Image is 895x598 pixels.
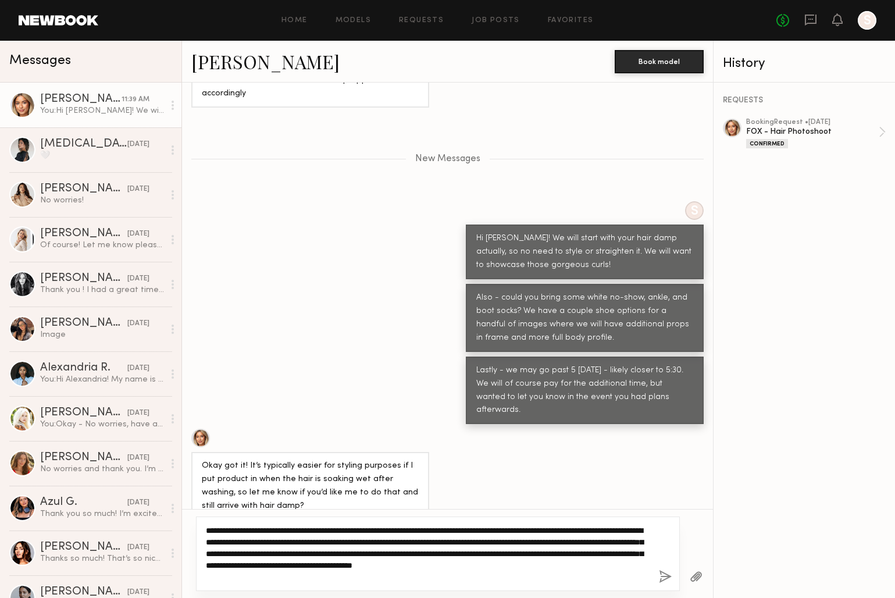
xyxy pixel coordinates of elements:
div: You: Okay - No worries, have a great rest of your week! [40,419,164,430]
a: Requests [399,17,444,24]
div: [PERSON_NAME] [40,542,127,553]
div: Alexandria R. [40,362,127,374]
div: You: Hi [PERSON_NAME]! We will start with your hair damp actually, so no need to style or straigh... [40,105,164,116]
div: [DATE] [127,587,149,598]
div: [DATE] [127,453,149,464]
a: Book model [615,56,704,66]
div: [MEDICAL_DATA][PERSON_NAME] [40,138,127,150]
a: Favorites [548,17,594,24]
div: [DATE] [127,542,149,553]
div: REQUESTS [723,97,886,105]
div: Thank you ! I had a great time with you as well :) can’t wait to see ! [40,284,164,296]
div: Hi [PERSON_NAME]! We will start with your hair damp actually, so no need to style or straighten i... [476,232,693,272]
div: [PERSON_NAME] [40,94,122,105]
div: Confirmed [746,139,788,148]
div: Thanks so much! That’s so nice of you guys. Everything looks amazing! [40,553,164,564]
div: Image [40,329,164,340]
a: bookingRequest •[DATE]FOX - Hair PhotoshootConfirmed [746,119,886,148]
div: [DATE] [127,318,149,329]
div: 🤍 [40,150,164,161]
a: [PERSON_NAME] [191,49,340,74]
div: [DATE] [127,363,149,374]
div: [DATE] [127,497,149,508]
a: S [858,11,876,30]
a: Models [336,17,371,24]
div: [DATE] [127,229,149,240]
div: [PERSON_NAME] [40,586,127,598]
div: History [723,57,886,70]
div: [PERSON_NAME] [40,273,127,284]
div: FOX - Hair Photoshoot [746,126,879,137]
div: No worries and thank you. I’m so glad you all love the content - It came out great! [40,464,164,475]
div: 11:39 AM [122,94,149,105]
div: booking Request • [DATE] [746,119,879,126]
div: No worries! [40,195,164,206]
span: New Messages [415,154,480,164]
div: [PERSON_NAME] [40,452,127,464]
div: [PERSON_NAME] [40,318,127,329]
div: [PERSON_NAME] [40,228,127,240]
div: [DATE] [127,184,149,195]
button: Book model [615,50,704,73]
div: [DATE] [127,408,149,419]
div: Also - could you bring some white no-show, ankle, and boot socks? We have a couple shoe options f... [476,291,693,345]
div: Thank you so much! I’m excited to look through them :) [40,508,164,519]
span: Messages [9,54,71,67]
div: Of course! Let me know please 🙏🏼 [40,240,164,251]
div: [DATE] [127,273,149,284]
div: Azul G. [40,497,127,508]
div: Okay got it! It’s typically easier for styling purposes if I put product in when the hair is soak... [202,460,419,553]
div: [PERSON_NAME] [40,407,127,419]
a: Home [281,17,308,24]
a: Job Posts [472,17,520,24]
div: [DATE] [127,139,149,150]
div: [PERSON_NAME] [40,183,127,195]
div: You: Hi Alexandria! My name is [PERSON_NAME], reaching out from [GEOGRAPHIC_DATA], an LA based ha... [40,374,164,385]
div: Lastly - we may go past 5 [DATE] - likely closer to 5:30. We will of course pay for the additiona... [476,364,693,418]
